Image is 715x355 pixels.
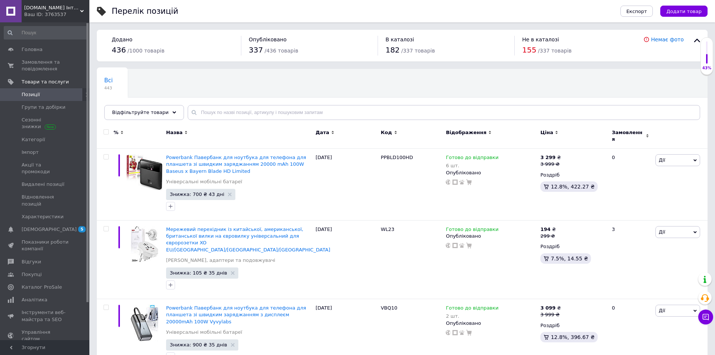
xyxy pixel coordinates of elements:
[626,9,647,14] span: Експорт
[24,11,89,18] div: Ваш ID: 3763537
[401,48,435,54] span: / 337 товарів
[381,226,394,232] span: WL23
[551,256,588,262] span: 7.5%, 14.55 ₴
[446,226,498,234] span: Готово до відправки
[166,329,242,336] a: Універсальні мобільні батареї
[522,45,536,54] span: 155
[385,45,400,54] span: 182
[540,172,606,178] div: Роздріб
[112,37,132,42] span: Додано
[314,221,379,299] div: [DATE]
[540,155,556,160] b: 3 299
[22,226,77,233] span: [DEMOGRAPHIC_DATA]
[22,136,45,143] span: Категорії
[104,77,113,84] span: Всі
[381,305,397,311] span: VBQ10
[127,48,164,54] span: / 1000 товарів
[112,110,169,115] span: Відфільтруйте товари
[112,7,178,15] div: Перелік позицій
[22,309,69,323] span: Інструменти веб-майстра та SEO
[131,305,158,341] img: Powerbank Павербанк для ноутбука для телефона для планшета с быстрой зарядкой с дисплеем 20000mAh...
[131,226,159,263] img: Сетевой переходник с китайской, американской, британской вилки на евровилку универсальный для евр...
[22,297,47,303] span: Аналітика
[22,259,41,265] span: Відгуки
[166,155,306,174] a: Powerbank Павербанк для ноутбука для телефона для планшета зі швидким заряджанням 20000 mAh 100W ...
[612,129,644,143] span: Замовлення
[114,129,118,136] span: %
[551,334,595,340] span: 12.8%, 396.67 ₴
[4,26,88,39] input: Пошук
[127,154,162,190] img: Powerbank Павербанк для ноутбука для телефона для планшета с быстрой зарядкой 20000mAh 100W Baseu...
[607,221,654,299] div: 3
[166,129,182,136] span: Назва
[701,66,713,71] div: 43%
[381,155,413,160] span: PPBLD100HD
[22,91,40,98] span: Позиції
[22,213,64,220] span: Характеристики
[540,226,556,233] div: ₴
[170,270,227,275] span: Знижка: 105 ₴ 35 днів
[166,257,275,264] a: [PERSON_NAME], адаптери та подовжувачі
[659,229,665,235] span: Дії
[22,149,39,156] span: Імпорт
[188,105,700,120] input: Пошук по назві позиції, артикулу і пошуковим запитам
[446,163,498,168] div: 6 шт.
[659,157,665,163] span: Дії
[540,243,606,250] div: Роздріб
[540,311,561,318] div: 3 999 ₴
[166,226,330,253] a: Мережевий перехідник із китайської, американської, британської вилки на євровилку універсальний д...
[166,305,306,324] a: Powerbank Павербанк для ноутбука для телефона для планшета зі швидким заряджанням з дисплеєм 2000...
[170,342,227,347] span: Знижка: 900 ₴ 35 днів
[166,178,242,185] a: Універсальні мобільні батареї
[446,129,486,136] span: Відображення
[446,169,537,176] div: Опубліковано
[660,6,708,17] button: Додати товар
[666,9,702,14] span: Додати товар
[22,271,42,278] span: Покупці
[446,320,537,327] div: Опубліковано
[540,154,561,161] div: ₴
[249,37,287,42] span: Опубліковано
[22,117,69,130] span: Сезонні знижки
[540,322,606,329] div: Роздріб
[659,308,665,313] span: Дії
[22,46,42,53] span: Головна
[385,37,414,42] span: В каталозі
[446,305,498,313] span: Готово до відправки
[540,305,556,311] b: 3 099
[104,85,113,91] span: 443
[112,45,126,54] span: 436
[446,233,537,240] div: Опубліковано
[78,226,86,232] span: 5
[538,48,572,54] span: / 337 товарів
[314,149,379,221] div: [DATE]
[22,162,69,175] span: Акції та промокоди
[551,184,595,190] span: 12.8%, 422.27 ₴
[22,329,69,342] span: Управління сайтом
[24,4,80,11] span: 7TECH.COM.UA Інтернет-магазин
[446,313,498,319] div: 2 шт.
[540,305,561,311] div: ₴
[620,6,653,17] button: Експорт
[446,155,498,162] span: Готово до відправки
[22,284,62,291] span: Каталог ProSale
[540,233,556,240] div: 299 ₴
[540,129,553,136] span: Ціна
[170,192,224,197] span: Знижка: 700 ₴ 43 дні
[249,45,263,54] span: 337
[22,104,66,111] span: Групи та добірки
[698,310,713,324] button: Чат з покупцем
[22,59,69,72] span: Замовлення та повідомлення
[381,129,392,136] span: Код
[651,37,684,42] a: Немає фото
[22,79,69,85] span: Товари та послуги
[522,37,559,42] span: Не в каталозі
[607,149,654,221] div: 0
[22,181,64,188] span: Видалені позиції
[315,129,329,136] span: Дата
[264,48,298,54] span: / 436 товарів
[540,226,550,232] b: 194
